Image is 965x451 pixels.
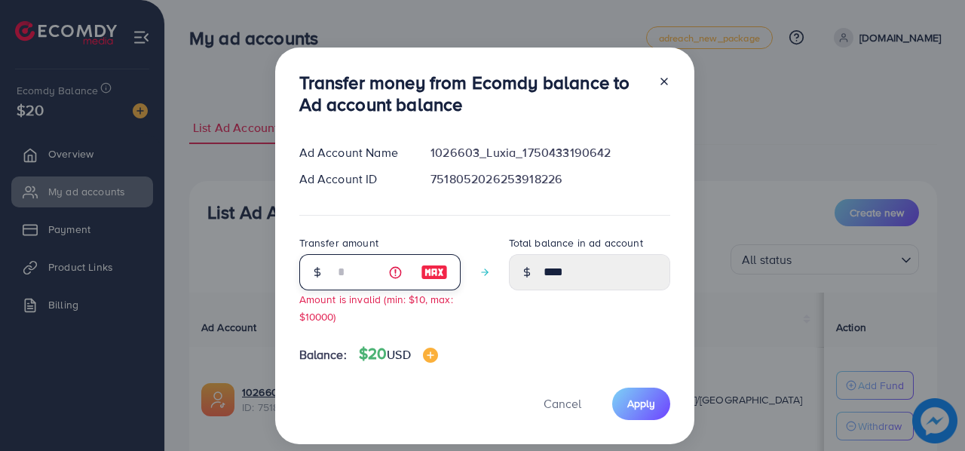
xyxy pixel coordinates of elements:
[612,388,670,420] button: Apply
[418,170,682,188] div: 7518052026253918226
[627,396,655,411] span: Apply
[421,263,448,281] img: image
[387,346,410,363] span: USD
[299,346,347,364] span: Balance:
[287,170,419,188] div: Ad Account ID
[418,144,682,161] div: 1026603_Luxia_1750433190642
[509,235,643,250] label: Total balance in ad account
[359,345,438,364] h4: $20
[544,395,581,412] span: Cancel
[423,348,438,363] img: image
[299,292,453,324] small: Amount is invalid (min: $10, max: $10000)
[287,144,419,161] div: Ad Account Name
[525,388,600,420] button: Cancel
[299,235,378,250] label: Transfer amount
[299,72,646,115] h3: Transfer money from Ecomdy balance to Ad account balance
